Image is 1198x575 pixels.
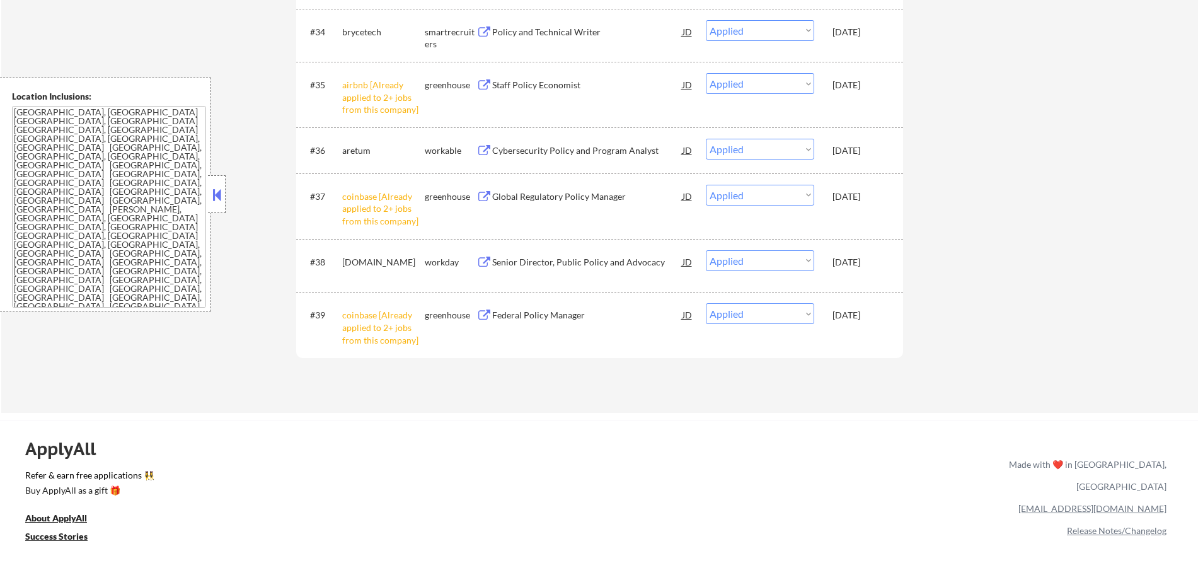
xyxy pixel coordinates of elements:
[425,26,476,50] div: smartrecruiters
[832,79,888,91] div: [DATE]
[681,73,694,96] div: JD
[832,144,888,157] div: [DATE]
[25,486,151,495] div: Buy ApplyAll as a gift 🎁
[681,185,694,207] div: JD
[1018,503,1166,514] a: [EMAIL_ADDRESS][DOMAIN_NAME]
[310,79,332,91] div: #35
[832,190,888,203] div: [DATE]
[25,484,151,500] a: Buy ApplyAll as a gift 🎁
[425,79,476,91] div: greenhouse
[25,513,87,523] u: About ApplyAll
[310,309,332,322] div: #39
[310,26,332,38] div: #34
[342,26,425,38] div: brycetech
[310,256,332,269] div: #38
[832,309,888,322] div: [DATE]
[1004,453,1166,497] div: Made with ❤️ in [GEOGRAPHIC_DATA], [GEOGRAPHIC_DATA]
[425,144,476,157] div: workable
[1067,525,1166,536] a: Release Notes/Changelog
[681,303,694,326] div: JD
[832,256,888,269] div: [DATE]
[342,190,425,228] div: coinbase [Already applied to 2+ jobs from this company]
[25,438,110,460] div: ApplyAll
[425,309,476,322] div: greenhouse
[492,26,683,38] div: Policy and Technical Writer
[492,256,683,269] div: Senior Director, Public Policy and Advocacy
[25,531,88,542] u: Success Stories
[342,79,425,116] div: airbnb [Already applied to 2+ jobs from this company]
[342,256,425,269] div: [DOMAIN_NAME]
[681,250,694,273] div: JD
[492,190,683,203] div: Global Regulatory Policy Manager
[25,471,746,484] a: Refer & earn free applications 👯‍♀️
[425,256,476,269] div: workday
[681,20,694,43] div: JD
[492,309,683,322] div: Federal Policy Manager
[492,79,683,91] div: Staff Policy Economist
[342,144,425,157] div: aretum
[12,90,206,103] div: Location Inclusions:
[492,144,683,157] div: Cybersecurity Policy and Program Analyst
[310,190,332,203] div: #37
[681,139,694,161] div: JD
[832,26,888,38] div: [DATE]
[342,309,425,346] div: coinbase [Already applied to 2+ jobs from this company]
[425,190,476,203] div: greenhouse
[25,512,105,528] a: About ApplyAll
[25,530,105,546] a: Success Stories
[310,144,332,157] div: #36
